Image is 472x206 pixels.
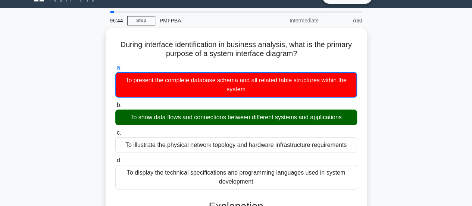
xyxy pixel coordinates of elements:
[115,72,357,98] div: To present the complete database schema and all related table structures within the system
[115,40,358,59] h5: During interface identification in business analysis, what is the primary purpose of a system int...
[115,165,357,190] div: To display the technical specifications and programming languages used in system development
[155,13,258,28] div: PMI-PBA
[117,64,122,71] span: a.
[106,13,127,28] div: 96:44
[115,137,357,153] div: To illustrate the physical network topology and hardware infrastructure requirements
[117,102,122,108] span: b.
[115,110,357,125] div: To show data flows and connections between different systems and applications
[117,129,121,136] span: c.
[117,157,122,163] span: d.
[258,13,323,28] div: Intermediate
[127,16,155,25] a: Stop
[323,13,367,28] div: 7/60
